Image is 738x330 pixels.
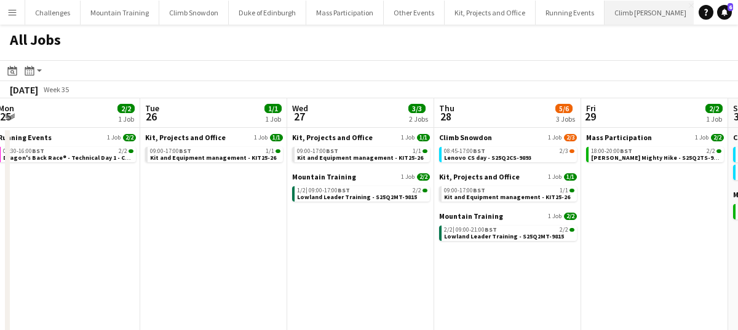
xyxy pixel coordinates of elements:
[81,1,159,25] button: Mountain Training
[423,149,427,153] span: 1/1
[444,226,574,240] a: 2/2|09:00-21:00BST2/2Lowland Leader Training - S25Q2MT-9815
[473,186,485,194] span: BST
[41,85,71,94] span: Week 35
[292,172,430,181] a: Mountain Training1 Job2/2
[150,154,276,162] span: Kit and Equipment management - KIT25-26
[129,149,133,153] span: 2/2
[586,103,596,114] span: Fri
[485,226,497,234] span: BST
[711,134,724,141] span: 2/2
[150,148,191,154] span: 09:00-17:00
[413,148,421,154] span: 1/1
[445,1,536,25] button: Kit, Projects and Office
[586,133,652,142] span: Mass Participation
[439,211,503,221] span: Mountain Training
[560,187,568,194] span: 1/1
[408,104,426,113] span: 3/3
[292,172,356,181] span: Mountain Training
[265,114,281,124] div: 1 Job
[276,149,280,153] span: 1/1
[292,133,430,172] div: Kit, Projects and Office1 Job1/109:00-17:00BST1/1Kit and Equipment management - KIT25-26
[569,189,574,192] span: 1/1
[706,114,722,124] div: 1 Job
[548,134,561,141] span: 1 Job
[591,148,632,154] span: 18:00-20:00
[444,227,454,233] span: 2/2
[384,1,445,25] button: Other Events
[439,172,520,181] span: Kit, Projects and Office
[569,228,574,232] span: 2/2
[292,172,430,204] div: Mountain Training1 Job2/21/2|09:00-17:00BST2/2Lowland Leader Training - S25Q2MT-9815
[717,5,732,20] a: 6
[437,109,454,124] span: 28
[564,213,577,220] span: 2/2
[123,134,136,141] span: 2/2
[586,133,724,165] div: Mass Participation1 Job2/218:00-20:00BST2/2[PERSON_NAME] Mighty Hike - S25Q2TS-9260
[591,147,721,161] a: 18:00-20:00BST2/2[PERSON_NAME] Mighty Hike - S25Q2TS-9260
[409,114,428,124] div: 2 Jobs
[439,103,454,114] span: Thu
[145,103,159,114] span: Tue
[444,147,574,161] a: 08:45-17:00BST2/3Lenovo CS day - S25Q2CS-9893
[118,114,134,124] div: 1 Job
[423,189,427,192] span: 2/2
[586,133,724,142] a: Mass Participation1 Job2/2
[145,133,226,142] span: Kit, Projects and Office
[306,186,307,194] span: |
[3,154,323,162] span: Dragon's Back Race® - Technical Day 1 - CP5 - CP12 - Tryfan/Glyderau and Crib Goch/Snowdon - T25Q...
[548,213,561,220] span: 1 Job
[439,172,577,181] a: Kit, Projects and Office1 Job1/1
[401,134,415,141] span: 1 Job
[292,103,308,114] span: Wed
[401,173,415,181] span: 1 Job
[292,133,430,142] a: Kit, Projects and Office1 Job1/1
[439,172,577,211] div: Kit, Projects and Office1 Job1/109:00-17:00BST1/1Kit and Equipment management - KIT25-26
[560,227,568,233] span: 2/2
[456,227,497,233] span: 09:00-21:00
[145,133,283,142] a: Kit, Projects and Office1 Job1/1
[292,133,373,142] span: Kit, Projects and Office
[556,114,575,124] div: 3 Jobs
[439,211,577,243] div: Mountain Training1 Job2/22/2|09:00-21:00BST2/2Lowland Leader Training - S25Q2MT-9815
[107,134,121,141] span: 1 Job
[473,147,485,155] span: BST
[439,133,577,142] a: Climb Snowdon1 Job2/3
[119,148,127,154] span: 2/2
[564,173,577,181] span: 1/1
[444,186,574,200] a: 09:00-17:00BST1/1Kit and Equipment management - KIT25-26
[584,109,596,124] span: 29
[3,147,133,161] a: 07:30-16:00BST2/2Dragon's Back Race® - Technical Day 1 - CP5 - CP12 - Tryfan/Glyderau and Crib Go...
[555,104,573,113] span: 5/6
[417,173,430,181] span: 2/2
[297,187,307,194] span: 1/2
[453,226,454,234] span: |
[254,134,268,141] span: 1 Job
[117,104,135,113] span: 2/2
[605,1,697,25] button: Climb [PERSON_NAME]
[306,1,384,25] button: Mass Participation
[297,193,417,201] span: Lowland Leader Training - S25Q2MT-9815
[264,104,282,113] span: 1/1
[439,211,577,221] a: Mountain Training1 Job2/2
[591,154,723,162] span: Rob Roy Mighty Hike - S25Q2TS-9260
[444,193,570,201] span: Kit and Equipment management - KIT25-26
[560,148,568,154] span: 2/3
[620,147,632,155] span: BST
[150,147,280,161] a: 09:00-17:00BST1/1Kit and Equipment management - KIT25-26
[3,148,44,154] span: 07:30-16:00
[25,1,81,25] button: Challenges
[716,149,721,153] span: 2/2
[290,109,308,124] span: 27
[536,1,605,25] button: Running Events
[569,149,574,153] span: 2/3
[145,133,283,165] div: Kit, Projects and Office1 Job1/109:00-17:00BST1/1Kit and Equipment management - KIT25-26
[297,148,338,154] span: 09:00-17:00
[270,134,283,141] span: 1/1
[444,187,485,194] span: 09:00-17:00
[444,232,564,240] span: Lowland Leader Training - S25Q2MT-9815
[297,147,427,161] a: 09:00-17:00BST1/1Kit and Equipment management - KIT25-26
[705,104,723,113] span: 2/2
[548,173,561,181] span: 1 Job
[417,134,430,141] span: 1/1
[297,186,427,200] a: 1/2|09:00-17:00BST2/2Lowland Leader Training - S25Q2MT-9815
